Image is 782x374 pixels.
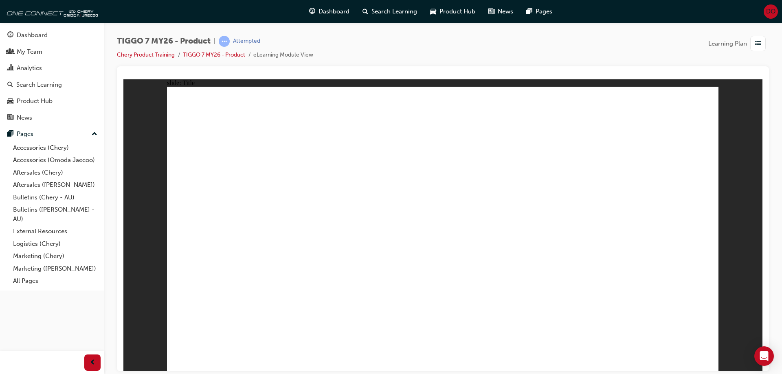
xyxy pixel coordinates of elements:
[3,26,101,127] button: DashboardMy TeamAnalyticsSearch LearningProduct HubNews
[526,7,532,17] span: pages-icon
[214,37,215,46] span: |
[3,77,101,92] a: Search Learning
[16,80,62,90] div: Search Learning
[10,203,101,225] a: Bulletins ([PERSON_NAME] - AU)
[7,98,13,105] span: car-icon
[520,3,559,20] a: pages-iconPages
[17,129,33,139] div: Pages
[371,7,417,16] span: Search Learning
[10,250,101,262] a: Marketing (Chery)
[10,275,101,287] a: All Pages
[7,81,13,89] span: search-icon
[253,50,313,60] li: eLearning Module View
[7,32,13,39] span: guage-icon
[10,142,101,154] a: Accessories (Chery)
[17,63,42,73] div: Analytics
[3,94,101,109] a: Product Hub
[233,37,260,45] div: Attempted
[7,65,13,72] span: chart-icon
[3,110,101,125] a: News
[4,3,98,20] img: oneconnect
[17,96,53,106] div: Product Hub
[303,3,356,20] a: guage-iconDashboard
[7,114,13,122] span: news-icon
[424,3,482,20] a: car-iconProduct Hub
[439,7,475,16] span: Product Hub
[7,48,13,56] span: people-icon
[708,36,769,51] button: Learning Plan
[319,7,349,16] span: Dashboard
[17,47,42,57] div: My Team
[482,3,520,20] a: news-iconNews
[219,36,230,47] span: learningRecordVerb_ATTEMPT-icon
[10,262,101,275] a: Marketing ([PERSON_NAME])
[10,154,101,166] a: Accessories (Omoda Jaecoo)
[754,346,774,366] div: Open Intercom Messenger
[3,61,101,76] a: Analytics
[117,51,175,58] a: Chery Product Training
[7,131,13,138] span: pages-icon
[764,4,778,19] button: DO
[10,179,101,191] a: Aftersales ([PERSON_NAME])
[755,39,761,49] span: list-icon
[498,7,513,16] span: News
[10,238,101,250] a: Logistics (Chery)
[90,358,96,368] span: prev-icon
[10,225,101,238] a: External Resources
[92,129,97,140] span: up-icon
[10,191,101,204] a: Bulletins (Chery - AU)
[488,7,494,17] span: news-icon
[17,113,32,122] div: News
[430,7,436,17] span: car-icon
[309,7,315,17] span: guage-icon
[3,28,101,43] a: Dashboard
[3,127,101,142] button: Pages
[708,39,747,48] span: Learning Plan
[536,7,552,16] span: Pages
[10,166,101,179] a: Aftersales (Chery)
[183,51,245,58] a: TIGGO 7 MY26 - Product
[362,7,368,17] span: search-icon
[766,7,775,16] span: DO
[117,37,211,46] span: TIGGO 7 MY26 - Product
[17,31,48,40] div: Dashboard
[356,3,424,20] a: search-iconSearch Learning
[3,44,101,59] a: My Team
